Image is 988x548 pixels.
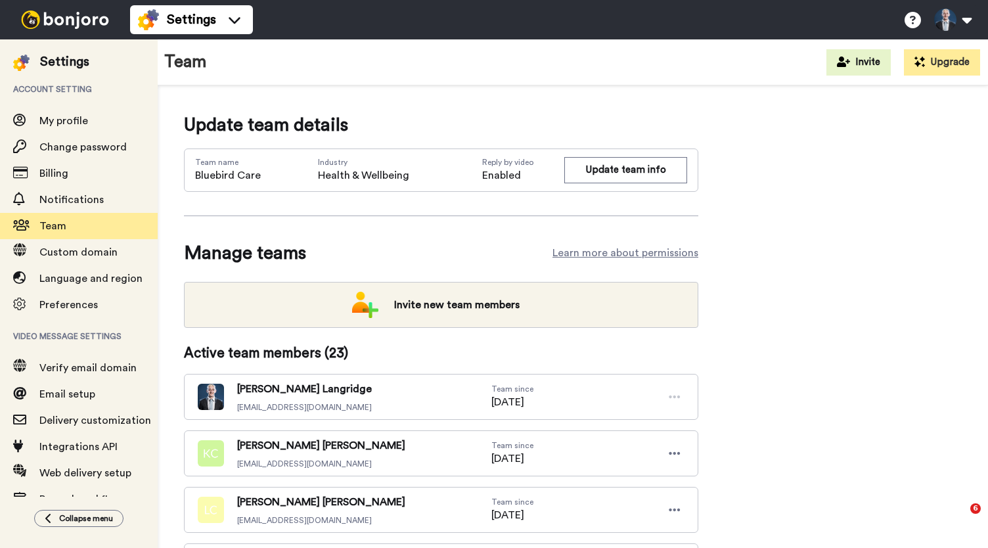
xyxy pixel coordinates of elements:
[237,381,372,397] span: [PERSON_NAME] Langridge
[237,515,405,526] span: [EMAIL_ADDRESS][DOMAIN_NAME]
[40,53,89,71] div: Settings
[552,245,698,261] a: Learn more about permissions
[167,11,216,29] span: Settings
[491,507,533,523] span: [DATE]
[195,157,261,168] span: Team name
[39,442,118,452] span: Integrations API
[184,240,306,266] span: Manage teams
[59,513,113,524] span: Collapse menu
[39,247,118,258] span: Custom domain
[904,49,980,76] button: Upgrade
[39,415,151,426] span: Delivery customization
[237,459,405,469] span: [EMAIL_ADDRESS][DOMAIN_NAME]
[491,440,533,451] span: Team since
[39,363,137,373] span: Verify email domain
[491,384,533,394] span: Team since
[39,194,104,205] span: Notifications
[482,157,564,168] span: Reply by video
[198,440,224,467] img: kc.png
[970,503,981,514] span: 6
[39,168,68,179] span: Billing
[195,168,261,183] span: Bluebird Care
[564,157,687,183] button: Update team info
[318,157,409,168] span: Industry
[318,168,409,183] span: Health & Wellbeing
[198,497,224,523] img: lc.png
[491,394,533,410] span: [DATE]
[39,389,95,400] span: Email setup
[943,503,975,535] iframe: Intercom live chat
[491,497,533,507] span: Team since
[491,451,533,467] span: [DATE]
[16,11,114,29] img: bj-logo-header-white.svg
[198,384,224,410] img: 18fd4fb0-5998-4089-8725-b6715719c434-1611745059.jpg
[39,494,123,505] span: Resend workflow
[352,292,378,318] img: add-team.png
[482,168,564,183] span: Enabled
[39,273,143,284] span: Language and region
[384,292,530,318] span: Invite new team members
[237,438,405,453] span: [PERSON_NAME] [PERSON_NAME]
[184,112,698,138] span: Update team details
[39,116,88,126] span: My profile
[39,468,131,478] span: Web delivery setup
[39,142,127,152] span: Change password
[237,494,405,510] span: [PERSON_NAME] [PERSON_NAME]
[164,53,207,72] h1: Team
[184,344,348,363] span: Active team members ( 23 )
[13,55,30,71] img: settings-colored.svg
[39,221,66,231] span: Team
[138,9,159,30] img: settings-colored.svg
[237,402,372,413] span: [EMAIL_ADDRESS][DOMAIN_NAME]
[39,300,98,310] span: Preferences
[826,49,891,76] button: Invite
[34,510,123,527] button: Collapse menu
